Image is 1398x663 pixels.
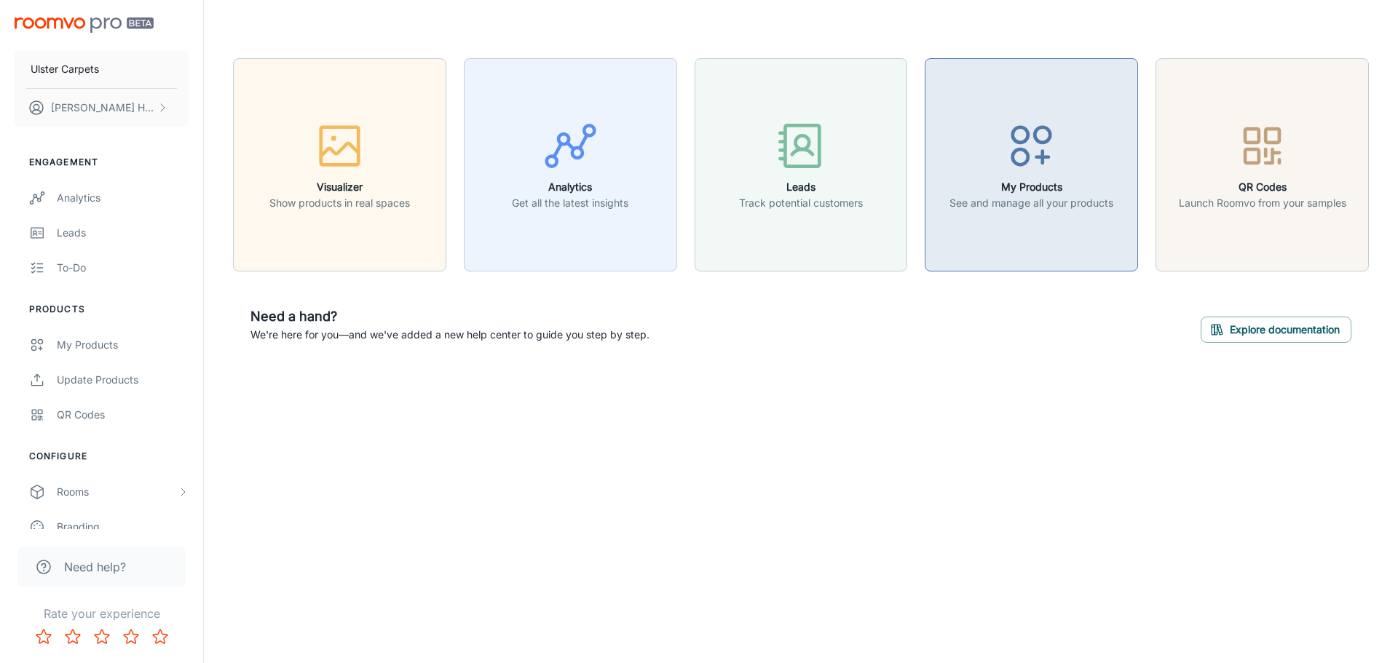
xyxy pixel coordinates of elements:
[695,156,908,171] a: LeadsTrack potential customers
[51,100,154,116] p: [PERSON_NAME] Hassin
[1156,156,1369,171] a: QR CodesLaunch Roomvo from your samples
[1201,317,1351,343] button: Explore documentation
[57,337,189,353] div: My Products
[739,179,863,195] h6: Leads
[949,179,1113,195] h6: My Products
[512,179,628,195] h6: Analytics
[57,260,189,276] div: To-do
[15,50,189,88] button: Ulster Carpets
[1179,195,1346,211] p: Launch Roomvo from your samples
[269,195,410,211] p: Show products in real spaces
[1201,321,1351,336] a: Explore documentation
[233,58,446,271] button: VisualizerShow products in real spaces
[15,17,154,33] img: Roomvo PRO Beta
[739,195,863,211] p: Track potential customers
[57,372,189,388] div: Update Products
[1156,58,1369,271] button: QR CodesLaunch Roomvo from your samples
[464,156,677,171] a: AnalyticsGet all the latest insights
[15,89,189,127] button: [PERSON_NAME] Hassin
[464,58,677,271] button: AnalyticsGet all the latest insights
[512,195,628,211] p: Get all the latest insights
[269,179,410,195] h6: Visualizer
[949,195,1113,211] p: See and manage all your products
[250,306,649,327] h6: Need a hand?
[250,327,649,343] p: We're here for you—and we've added a new help center to guide you step by step.
[57,225,189,241] div: Leads
[925,58,1138,271] button: My ProductsSee and manage all your products
[57,190,189,206] div: Analytics
[57,407,189,423] div: QR Codes
[695,58,908,271] button: LeadsTrack potential customers
[31,61,99,77] p: Ulster Carpets
[1179,179,1346,195] h6: QR Codes
[925,156,1138,171] a: My ProductsSee and manage all your products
